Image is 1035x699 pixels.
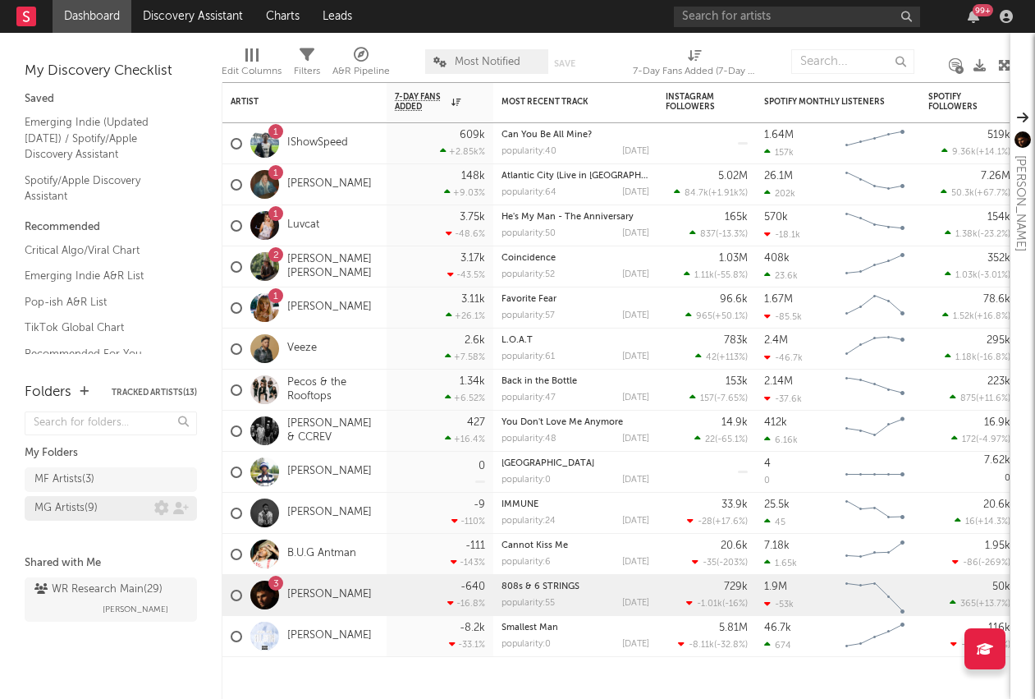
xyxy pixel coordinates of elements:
a: 808s & 6 STRINGS [501,582,579,591]
div: 6.16k [764,435,798,445]
div: ( ) [941,187,1010,198]
div: ( ) [674,187,748,198]
div: +7.58 % [445,352,485,362]
span: -4.97 % [978,435,1008,444]
span: -8.11k [689,641,714,650]
a: MG Artists(9) [25,496,197,521]
a: [PERSON_NAME] [287,177,372,191]
span: -55.8 % [717,271,745,280]
div: L.O.A.T [501,336,649,345]
div: IMMUNE [501,500,649,509]
div: 148k [461,171,485,182]
span: +1.91k % [711,189,745,198]
div: [DATE] [622,599,649,608]
div: +26.1 % [446,310,485,321]
svg: Chart title [838,123,912,164]
div: Can You Be All Mine? [501,131,649,140]
div: Edit Columns [222,62,282,81]
svg: Chart title [838,287,912,329]
span: 22 [705,435,715,444]
div: 5.02M [718,171,748,182]
button: Tracked Artists(13) [112,389,197,397]
span: +13.7 % [978,600,1008,609]
div: London [501,459,649,468]
span: -28 [698,517,712,527]
div: popularity: 0 [501,476,551,485]
a: B.U.G Antman [287,547,356,561]
span: 365 [960,600,976,609]
div: [DATE] [622,558,649,567]
div: 16.9k [984,417,1010,428]
div: 3.75k [460,212,485,223]
a: Back in the Bottle [501,377,577,386]
div: ( ) [951,434,1010,444]
div: 427 [467,417,485,428]
a: Smallest Man [501,623,558,632]
div: 1.95k [985,540,1010,551]
div: 7.62k [984,455,1010,466]
a: MF Artists(3) [25,467,197,492]
a: Favorite Fear [501,295,556,304]
div: popularity: 64 [501,188,556,197]
div: -8.2k [460,623,485,633]
a: [PERSON_NAME] & CCREV [287,417,378,445]
div: Edit Columns [222,41,282,89]
div: Most Recent Track [501,97,625,107]
div: 7.18k [764,540,790,551]
div: Filters [294,62,320,81]
div: 96.6k [720,294,748,305]
svg: Chart title [838,205,912,246]
div: 26.1M [764,171,793,182]
div: Saved [25,90,197,109]
div: popularity: 40 [501,147,556,156]
div: ( ) [945,269,1010,280]
div: 223k [987,376,1010,387]
div: He's My Man - The Anniversary [501,213,649,222]
div: -18.1k [764,229,800,240]
div: 46.7k [764,623,791,633]
span: -13.3 % [718,230,745,239]
div: ( ) [955,516,1010,527]
div: [DATE] [622,640,649,649]
span: 9.36k [952,148,976,157]
div: Artist [231,97,354,107]
button: Save [554,59,575,68]
span: 965 [696,312,712,321]
div: -46.7k [764,352,803,363]
div: 50k [992,582,1010,592]
span: 84.7k [685,189,708,198]
div: -640 [460,582,485,592]
span: +113 % [719,353,745,362]
span: 875 [960,394,976,403]
div: Back in the Bottle [501,377,649,386]
span: Most Notified [455,57,520,67]
div: 153k [726,376,748,387]
div: 674 [764,640,791,651]
div: ( ) [689,228,748,239]
span: -86 [963,559,978,568]
a: Pecos & the Rooftops [287,376,378,404]
div: -16.8 % [447,598,485,609]
a: [PERSON_NAME] [287,588,372,602]
div: [PERSON_NAME] [1010,155,1030,251]
svg: Chart title [838,452,912,493]
span: -16.8 % [979,353,1008,362]
div: ( ) [695,352,748,362]
div: popularity: 24 [501,517,556,526]
div: 202k [764,188,795,199]
svg: Chart title [838,246,912,287]
div: 23.6k [764,270,798,281]
span: -23.2 % [980,230,1008,239]
div: popularity: 57 [501,311,555,320]
a: Spotify/Apple Discovery Assistant [25,172,181,205]
div: -43.5 % [447,269,485,280]
div: popularity: 48 [501,435,556,444]
span: 1.11k [694,271,714,280]
div: Atlantic City (Live in Jersey) [feat. Bruce Springsteen and Kings of Leon] [501,172,649,181]
div: ( ) [950,393,1010,403]
a: Can You Be All Mine? [501,131,592,140]
div: My Discovery Checklist [25,62,197,81]
div: [DATE] [622,352,649,361]
div: 165k [725,212,748,223]
div: 2.14M [764,376,793,387]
